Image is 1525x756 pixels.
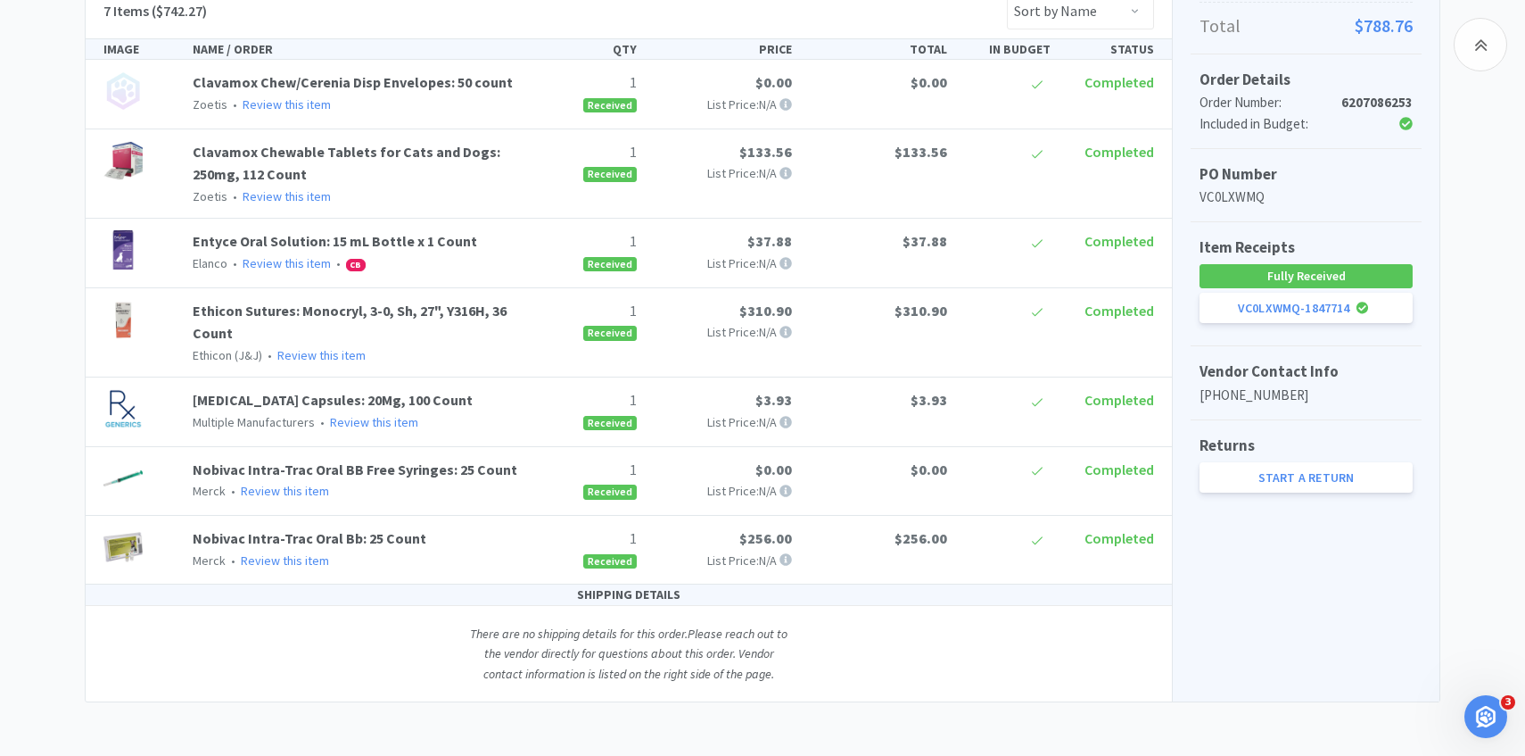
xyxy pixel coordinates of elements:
[470,626,787,682] i: There are no shipping details for this order. Please reach out to the vendor directly for questio...
[103,230,143,270] img: faa101c9f370443abca5d3d7cf17553e_208794.jpeg
[103,300,143,339] img: 67a3d5bf05b3402b8fe84b9e21f36847_60391.jpeg
[86,585,1172,605] div: SHIPPING DETAILS
[1084,302,1154,320] span: Completed
[1084,461,1154,478] span: Completed
[1199,360,1413,384] h5: Vendor Contact Info
[1084,529,1154,547] span: Completed
[193,73,513,91] a: Clavamox Chew/Cerenia Disp Envelopes: 50 count
[548,300,637,323] p: 1
[1199,68,1413,92] h5: Order Details
[911,73,947,91] span: $0.00
[755,391,792,409] span: $3.93
[548,459,637,482] p: 1
[103,389,143,428] img: ba934c0e427f42fe8a603ae84e88e0d0_430900.jpeg
[228,483,238,499] span: •
[548,141,637,164] p: 1
[1200,265,1412,287] span: Fully Received
[193,143,500,184] a: Clavamox Chewable Tablets for Cats and Dogs: 250mg, 112 Count
[548,528,637,551] p: 1
[651,163,792,183] p: List Price: N/A
[583,96,637,112] a: Received
[1084,232,1154,250] span: Completed
[583,414,637,430] a: Received
[1199,187,1413,208] p: VC0LXWMQ
[230,255,240,271] span: •
[584,99,636,112] span: Received
[739,302,792,320] span: $310.90
[747,232,792,250] span: $37.88
[584,168,636,180] span: Received
[193,188,227,204] span: Zoetis
[330,414,418,430] a: Review this item
[548,230,637,253] p: 1
[644,39,799,59] div: PRICE
[583,552,637,569] a: Received
[1199,293,1413,323] a: VC0LXWMQ-1847714
[230,96,240,112] span: •
[651,322,792,342] p: List Price: N/A
[583,324,637,340] a: Received
[651,481,792,501] p: List Price: N/A
[1199,113,1341,135] div: Included in Budget:
[1084,143,1154,161] span: Completed
[755,461,792,478] span: $0.00
[1199,385,1413,406] p: [PHONE_NUMBER]
[1341,94,1413,111] strong: 6207086253
[583,165,637,181] a: Received
[651,412,792,432] p: List Price: N/A
[193,255,227,271] span: Elanco
[1199,434,1413,458] h5: Returns
[584,417,636,429] span: Received
[1238,293,1350,323] div: VC0LXWMQ - 1847714
[193,529,426,547] a: Nobivac Intra-Trac Oral Bb: 25 Count
[103,2,149,20] span: 7 Items
[103,528,143,567] img: 29db803bce224f6d896be97b6575f8a2_203508.jpeg
[103,459,143,498] img: 6f5bb644806647c0943b61b5fd4614ae_494122.jpeg
[243,255,331,271] a: Review this item
[540,39,644,59] div: QTY
[1199,162,1413,187] h5: PO Number
[894,143,947,161] span: $133.56
[1084,73,1154,91] span: Completed
[96,39,185,59] div: IMAGE
[584,555,636,568] span: Received
[894,302,947,320] span: $310.90
[185,39,540,59] div: NAME / ORDER
[739,143,792,161] span: $133.56
[1199,12,1413,40] p: Total
[903,232,947,250] span: $37.88
[347,260,365,270] span: CB
[265,347,275,363] span: •
[193,347,262,363] span: Ethicon (J&J)
[739,529,792,547] span: $256.00
[799,39,954,59] div: TOTAL
[241,483,329,499] a: Review this item
[1501,695,1515,710] span: 3
[651,551,792,570] p: List Price: N/A
[277,347,366,363] a: Review this item
[954,39,1058,59] div: IN BUDGET
[584,258,636,270] span: Received
[243,96,331,112] a: Review this item
[103,71,143,111] img: no_image.png
[584,486,636,498] span: Received
[548,389,637,412] p: 1
[583,483,637,499] a: Received
[1199,236,1413,260] h5: Item Receipts
[1084,391,1154,409] span: Completed
[911,391,947,409] span: $3.93
[193,552,226,569] span: Merck
[193,96,227,112] span: Zoetis
[548,71,637,95] p: 1
[911,461,947,478] span: $0.00
[103,141,143,180] img: 6bfc34df1d7f42ef92bc53ba9ab6a7fc_454208.jpeg
[651,95,792,114] p: List Price: N/A
[1199,92,1341,113] div: Order Number:
[228,552,238,569] span: •
[243,188,331,204] a: Review this item
[583,255,637,271] a: Received
[1058,39,1161,59] div: STATUS
[193,414,315,430] span: Multiple Manufacturers
[193,461,517,478] a: Nobivac Intra-Trac Oral BB Free Syringes: 25 Count
[755,73,792,91] span: $0.00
